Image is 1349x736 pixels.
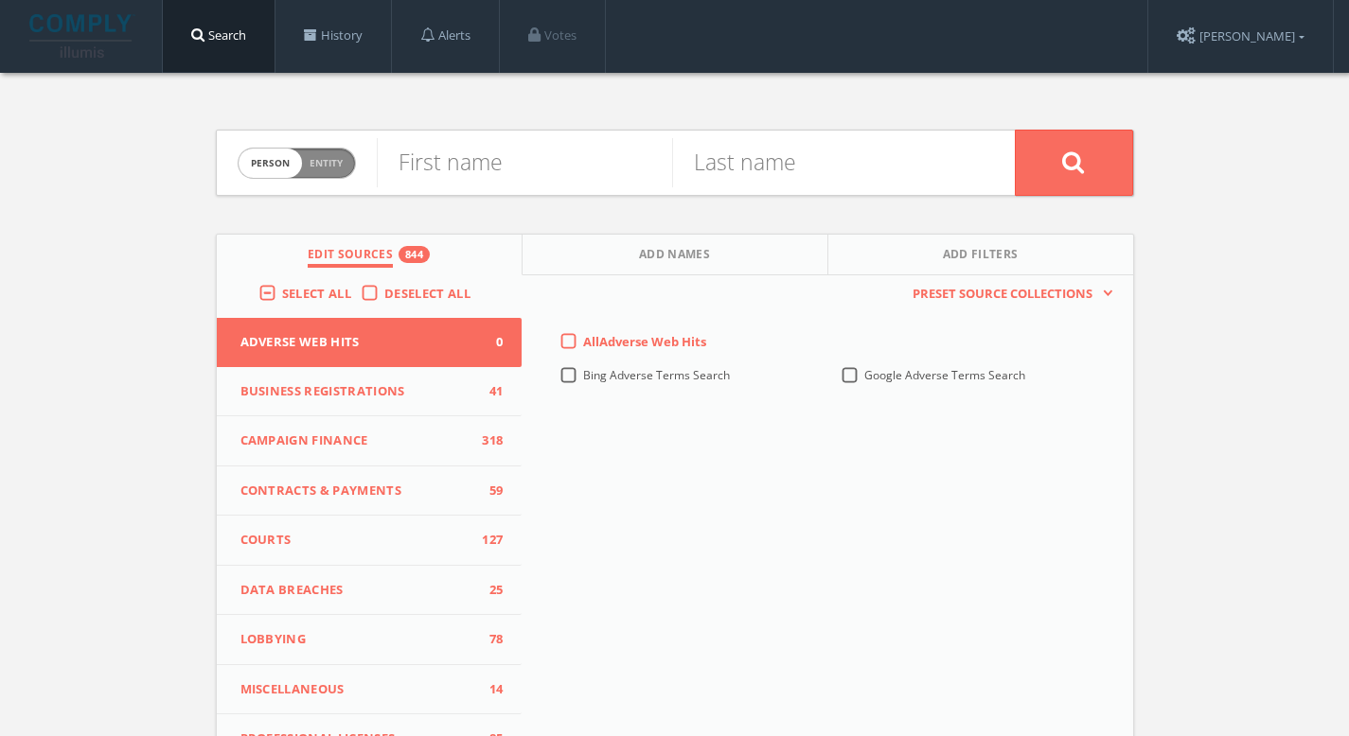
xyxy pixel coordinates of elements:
[474,531,503,550] span: 127
[474,680,503,699] span: 14
[217,665,523,715] button: Miscellaneous14
[384,285,470,302] span: Deselect All
[217,516,523,566] button: Courts127
[240,531,475,550] span: Courts
[240,382,475,401] span: Business Registrations
[474,482,503,500] span: 59
[583,333,706,350] span: All Adverse Web Hits
[308,246,393,268] span: Edit Sources
[943,246,1019,268] span: Add Filters
[240,680,475,699] span: Miscellaneous
[217,416,523,466] button: Campaign Finance318
[217,318,523,367] button: Adverse Web Hits0
[639,246,710,268] span: Add Names
[240,581,475,600] span: Data Breaches
[239,149,302,178] span: person
[474,581,503,600] span: 25
[282,285,351,302] span: Select All
[217,466,523,517] button: Contracts & Payments59
[474,431,503,450] span: 318
[217,235,523,275] button: Edit Sources844
[828,235,1133,275] button: Add Filters
[217,566,523,616] button: Data Breaches25
[29,14,135,58] img: illumis
[240,333,475,352] span: Adverse Web Hits
[240,431,475,450] span: Campaign Finance
[310,156,343,170] span: Entity
[474,630,503,649] span: 78
[583,367,730,383] span: Bing Adverse Terms Search
[240,630,475,649] span: Lobbying
[474,382,503,401] span: 41
[217,615,523,665] button: Lobbying78
[399,246,430,263] div: 844
[474,333,503,352] span: 0
[903,285,1113,304] button: Preset Source Collections
[864,367,1025,383] span: Google Adverse Terms Search
[523,235,828,275] button: Add Names
[240,482,475,500] span: Contracts & Payments
[217,367,523,417] button: Business Registrations41
[903,285,1102,304] span: Preset Source Collections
